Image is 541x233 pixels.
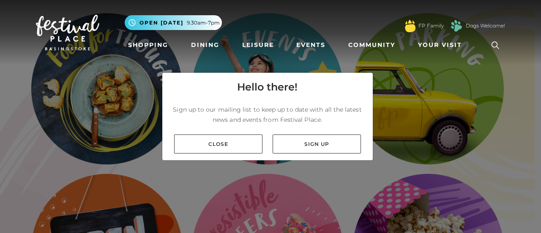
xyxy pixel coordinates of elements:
a: Community [345,37,399,53]
a: Sign up [273,134,361,154]
button: Open [DATE] 9.30am-7pm [125,15,222,30]
a: Your Visit [415,37,470,53]
p: Sign up to our mailing list to keep up to date with all the latest news and events from Festival ... [169,104,366,125]
img: Festival Place Logo [36,15,99,50]
span: 9.30am-7pm [187,19,220,27]
span: Your Visit [418,41,462,49]
a: Close [174,134,262,154]
h4: Hello there! [237,79,298,95]
a: Shopping [125,37,172,53]
a: Leisure [239,37,277,53]
a: Dining [188,37,223,53]
a: FP Family [418,22,444,30]
a: Events [293,37,329,53]
a: Dogs Welcome! [466,22,505,30]
span: Open [DATE] [139,19,183,27]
